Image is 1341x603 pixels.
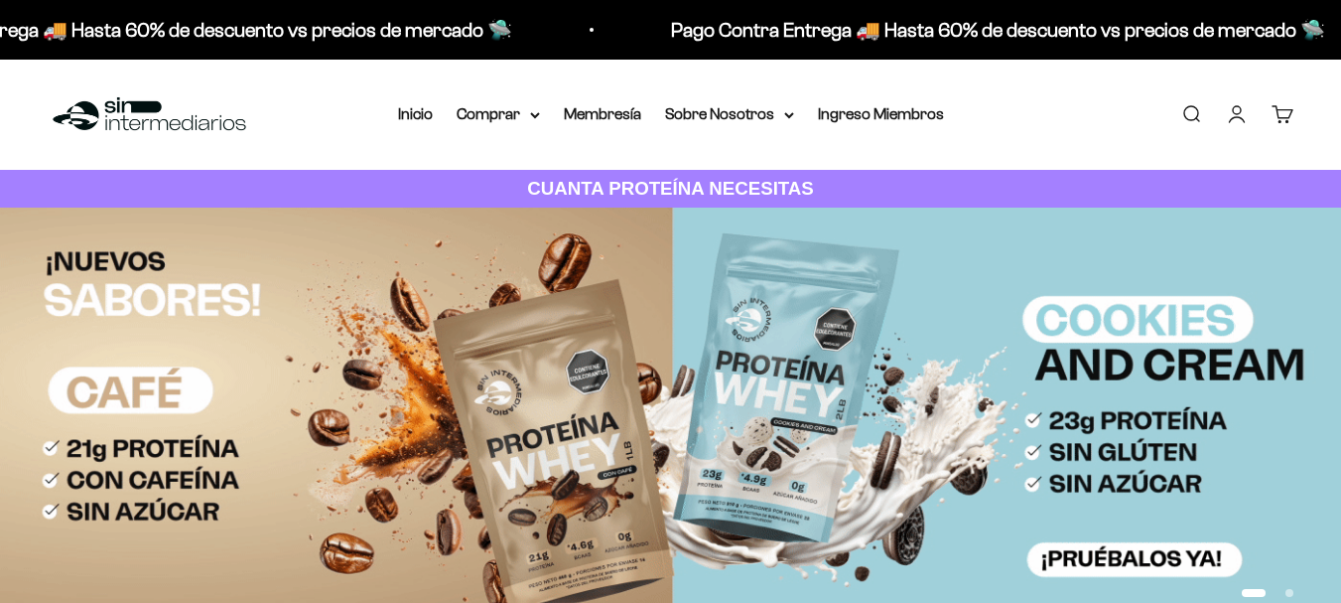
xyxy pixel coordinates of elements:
summary: Comprar [457,101,540,127]
summary: Sobre Nosotros [665,101,794,127]
a: Membresía [564,105,641,122]
p: Pago Contra Entrega 🚚 Hasta 60% de descuento vs precios de mercado 🛸 [671,14,1325,46]
a: Ingreso Miembros [818,105,944,122]
a: Inicio [398,105,433,122]
strong: CUANTA PROTEÍNA NECESITAS [527,178,814,199]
